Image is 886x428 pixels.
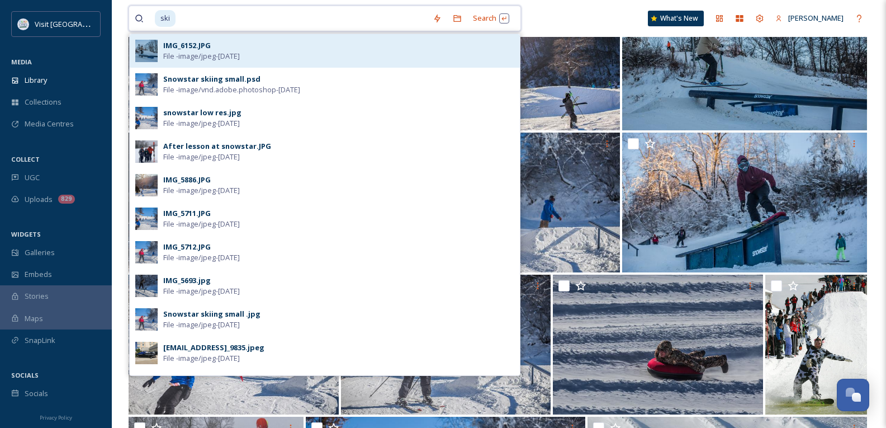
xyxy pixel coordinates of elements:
[25,335,55,346] span: SnapLink
[163,74,260,84] div: Snowstar skiing small.psd
[25,119,74,129] span: Media Centres
[163,286,240,297] span: File - image/jpeg - [DATE]
[163,175,211,185] div: IMG_5886.JPG
[553,275,763,415] img: outdoor, Lodge-15.JPG
[163,309,260,319] div: Snowstar skiing small .jpg
[135,275,158,297] img: ba9cc0d6-7c89-4194-9252-b8ba937e3ac6.jpg
[163,208,211,219] div: IMG_5711.JPG
[58,195,75,204] div: 829
[135,73,158,96] img: 621d6779-5137-4c8e-9353-4c62c77da560.jpg
[25,313,43,324] span: Maps
[788,13,844,23] span: [PERSON_NAME]
[163,319,240,330] span: File - image/jpeg - [DATE]
[163,342,264,353] div: [EMAIL_ADDRESS]_9835.jpeg
[129,275,339,415] img: IMG_5711.JPG
[135,308,158,331] img: f022dc7e-42cc-4eb1-a3ae-1e11b2563742.jpg
[25,75,47,86] span: Library
[163,353,240,364] span: File - image/jpeg - [DATE]
[25,97,61,107] span: Collections
[25,172,40,183] span: UGC
[155,10,176,26] span: ski
[163,219,240,229] span: File - image/jpeg - [DATE]
[648,11,704,26] a: What's New
[11,371,39,379] span: SOCIALS
[163,84,300,95] span: File - image/vnd.adobe.photoshop - [DATE]
[163,51,240,62] span: File - image/jpeg - [DATE]
[135,342,158,364] img: 3ede1c05-9eaa-45db-8633-2cd16b2d4dd5.jpg
[163,242,211,252] div: IMG_5712.JPG
[18,18,29,30] img: QCCVB_VISIT_vert_logo_4c_tagline_122019.svg
[622,133,867,272] img: IMG_6031.JPG
[163,40,211,51] div: IMG_6152.JPG
[40,414,72,421] span: Privacy Policy
[25,247,55,258] span: Galleries
[837,379,869,411] button: Open Chat
[129,133,373,272] img: IMG_5895.JPG
[11,155,40,163] span: COLLECT
[135,241,158,264] img: 53b26a85-0c09-43d1-b2a1-a36f4ba3b524.jpg
[135,40,158,62] img: 16090861-0773-4228-a980-839d6e610b5e.jpg
[25,269,52,280] span: Embeds
[163,185,240,196] span: File - image/jpeg - [DATE]
[765,275,867,415] img: slush pit party.jpg
[163,107,241,118] div: snowstar low res.jpg
[770,7,849,29] a: [PERSON_NAME]
[25,388,48,399] span: Socials
[467,7,515,29] div: Search
[11,58,32,66] span: MEDIA
[25,291,49,302] span: Stories
[35,18,121,29] span: Visit [GEOGRAPHIC_DATA]
[25,194,53,205] span: Uploads
[163,118,240,129] span: File - image/jpeg - [DATE]
[163,141,271,152] div: After lesson at snowstar.JPG
[135,174,158,196] img: 6db8010d-7472-4965-808d-1b836a5f34b3.jpg
[163,275,211,286] div: IMG_5693.jpg
[135,140,158,163] img: 0d83947e-0177-4a24-83b9-c45f1c727ef6.jpg
[11,230,41,238] span: WIDGETS
[135,107,158,129] img: bb85d9f0-36a9-4e73-a750-4e9d1d65fa0b.jpg
[135,208,158,230] img: 2b2ec2d6-cc30-48fa-9dc5-9e83ef8318c5.jpg
[40,410,72,424] a: Privacy Policy
[163,252,240,263] span: File - image/jpeg - [DATE]
[163,152,240,162] span: File - image/jpeg - [DATE]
